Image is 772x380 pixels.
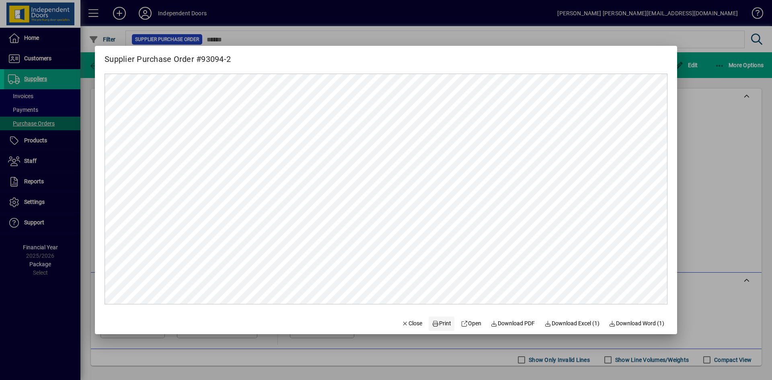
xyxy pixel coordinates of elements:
a: Open [458,316,485,331]
button: Download Word (1) [606,316,668,331]
span: Download PDF [491,319,535,328]
span: Download Word (1) [609,319,665,328]
a: Download PDF [488,316,538,331]
span: Open [461,319,481,328]
button: Download Excel (1) [541,316,603,331]
span: Download Excel (1) [544,319,600,328]
button: Print [429,316,454,331]
h2: Supplier Purchase Order #93094-2 [95,46,240,66]
span: Print [432,319,451,328]
button: Close [398,316,426,331]
span: Close [402,319,423,328]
